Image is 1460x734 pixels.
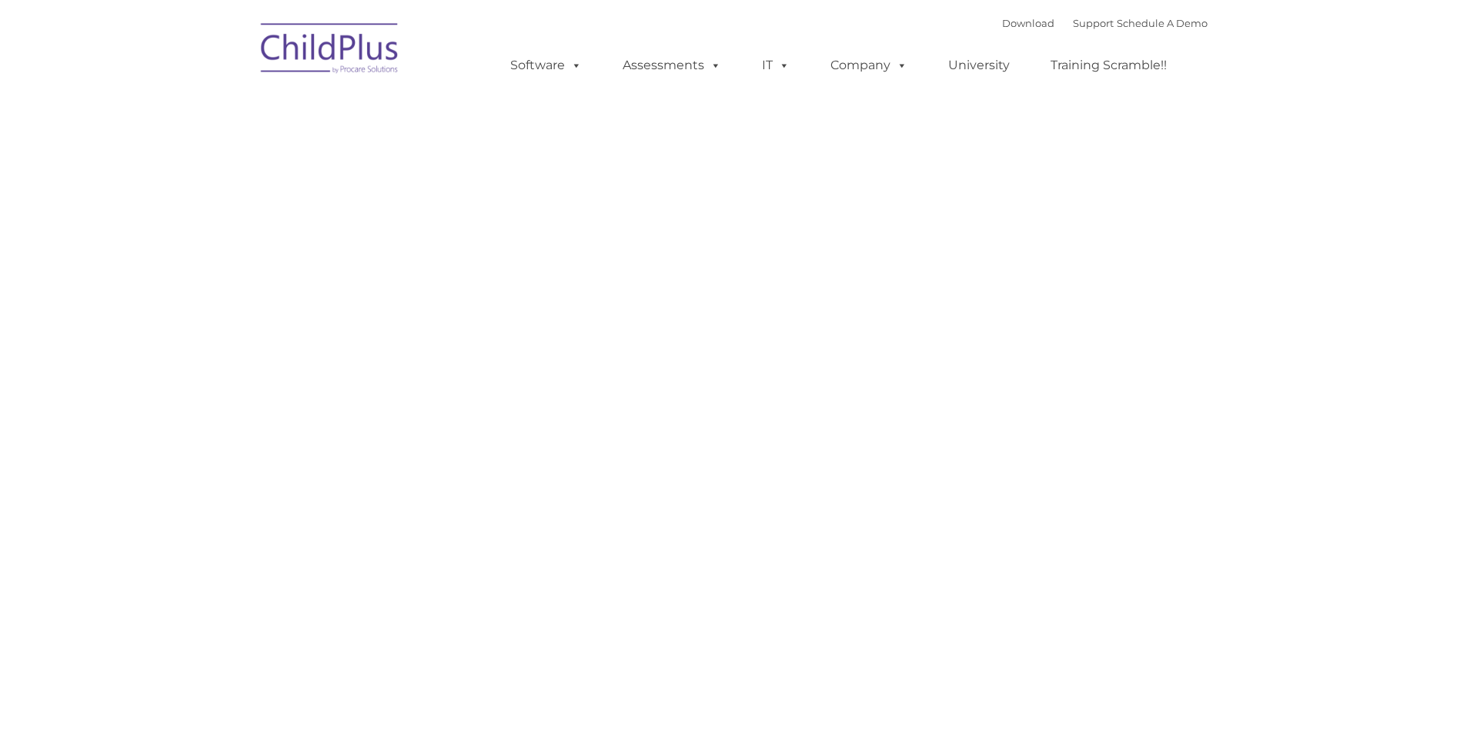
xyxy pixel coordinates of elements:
[1073,17,1114,29] a: Support
[1002,17,1054,29] a: Download
[607,50,737,81] a: Assessments
[1117,17,1208,29] a: Schedule A Demo
[253,12,407,89] img: ChildPlus by Procare Solutions
[815,50,923,81] a: Company
[1035,50,1182,81] a: Training Scramble!!
[1002,17,1208,29] font: |
[495,50,597,81] a: Software
[933,50,1025,81] a: University
[747,50,805,81] a: IT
